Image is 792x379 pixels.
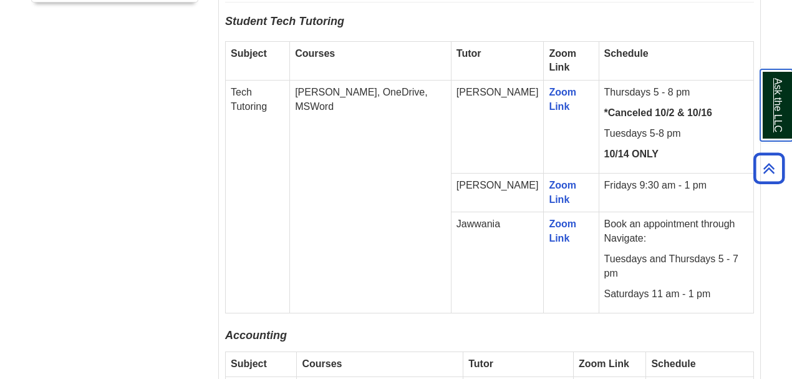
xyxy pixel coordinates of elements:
p: Book an appointment through Navigate: [604,217,748,246]
strong: Zoom Link [579,358,629,369]
strong: Schedule [651,358,695,369]
td: Jawwania [451,212,544,313]
strong: *Canceled 10/2 & 10/16 [604,107,712,118]
strong: Courses [295,48,335,59]
td: Tech Tutoring [226,81,290,313]
a: Zoom Link [549,180,576,205]
p: Thursdays 5 - 8 pm [604,86,748,100]
a: Zoom Link [549,219,576,244]
p: Saturdays 11 am - 1 pm [604,287,748,302]
p: [PERSON_NAME], OneDrive, MSWord [295,86,446,114]
strong: Courses [302,358,342,369]
p: Tuesdays and Thursdays 5 - 7 pm [604,252,748,281]
strong: Zoom Link [549,48,576,73]
td: [PERSON_NAME] [451,173,544,212]
a: Back to Top [749,160,789,177]
p: Tuesdays 5-8 pm [604,127,748,141]
span: Accounting [225,329,287,342]
td: [PERSON_NAME] [451,81,544,173]
strong: Subject [231,48,267,59]
a: Zoom Link [549,87,576,112]
strong: Schedule [604,48,649,59]
strong: Tutor [468,358,493,369]
p: Fridays 9:30 am - 1 pm [604,179,748,193]
strong: Tutor [456,48,481,59]
strong: Subject [231,358,267,369]
span: Student Tech Tutoring [225,15,344,27]
strong: 10/14 ONLY [604,149,659,159]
